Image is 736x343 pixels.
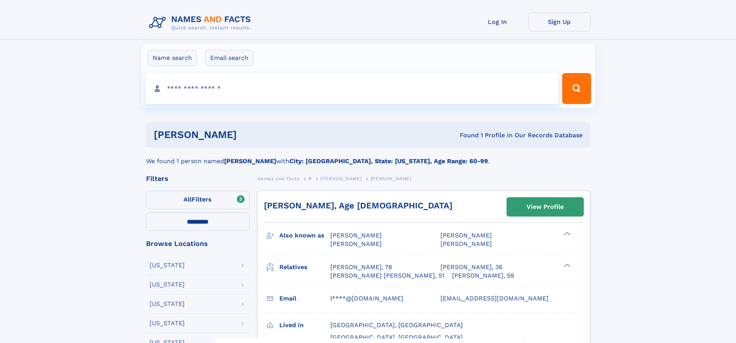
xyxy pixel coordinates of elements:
[257,174,300,183] a: Names and Facts
[527,198,564,216] div: View Profile
[184,196,192,203] span: All
[146,191,250,209] label: Filters
[148,50,197,66] label: Name search
[330,321,463,329] span: [GEOGRAPHIC_DATA], [GEOGRAPHIC_DATA]
[205,50,253,66] label: Email search
[146,147,590,166] div: We found 1 person named with .
[330,232,382,239] span: [PERSON_NAME]
[146,175,250,182] div: Filters
[440,232,492,239] span: [PERSON_NAME]
[330,240,382,247] span: [PERSON_NAME]
[150,320,185,326] div: [US_STATE]
[562,263,571,268] div: ❯
[507,198,583,216] a: View Profile
[371,176,412,181] span: [PERSON_NAME]
[264,201,452,210] a: [PERSON_NAME], Age [DEMOGRAPHIC_DATA]
[330,271,444,280] a: [PERSON_NAME] [PERSON_NAME], 51
[320,174,362,183] a: [PERSON_NAME]
[279,261,330,274] h3: Relatives
[440,240,492,247] span: [PERSON_NAME]
[154,130,348,140] h1: [PERSON_NAME]
[320,176,362,181] span: [PERSON_NAME]
[529,12,590,31] a: Sign Up
[440,295,549,302] span: [EMAIL_ADDRESS][DOMAIN_NAME]
[308,174,312,183] a: R
[150,301,185,307] div: [US_STATE]
[279,229,330,242] h3: Also known as
[330,263,392,271] a: [PERSON_NAME], 78
[224,157,276,165] b: [PERSON_NAME]
[440,263,503,271] a: [PERSON_NAME], 36
[562,73,591,104] button: Search Button
[150,282,185,288] div: [US_STATE]
[145,73,559,104] input: search input
[146,12,257,33] img: Logo Names and Facts
[308,176,312,181] span: R
[150,262,185,268] div: [US_STATE]
[452,271,514,280] a: [PERSON_NAME], 59
[330,334,463,341] span: [GEOGRAPHIC_DATA], [GEOGRAPHIC_DATA]
[279,292,330,305] h3: Email
[146,240,250,247] div: Browse Locations
[289,157,488,165] b: City: [GEOGRAPHIC_DATA], State: [US_STATE], Age Range: 60-99
[279,319,330,332] h3: Lived in
[562,231,571,236] div: ❯
[348,131,583,140] div: Found 1 Profile In Our Records Database
[467,12,529,31] a: Log In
